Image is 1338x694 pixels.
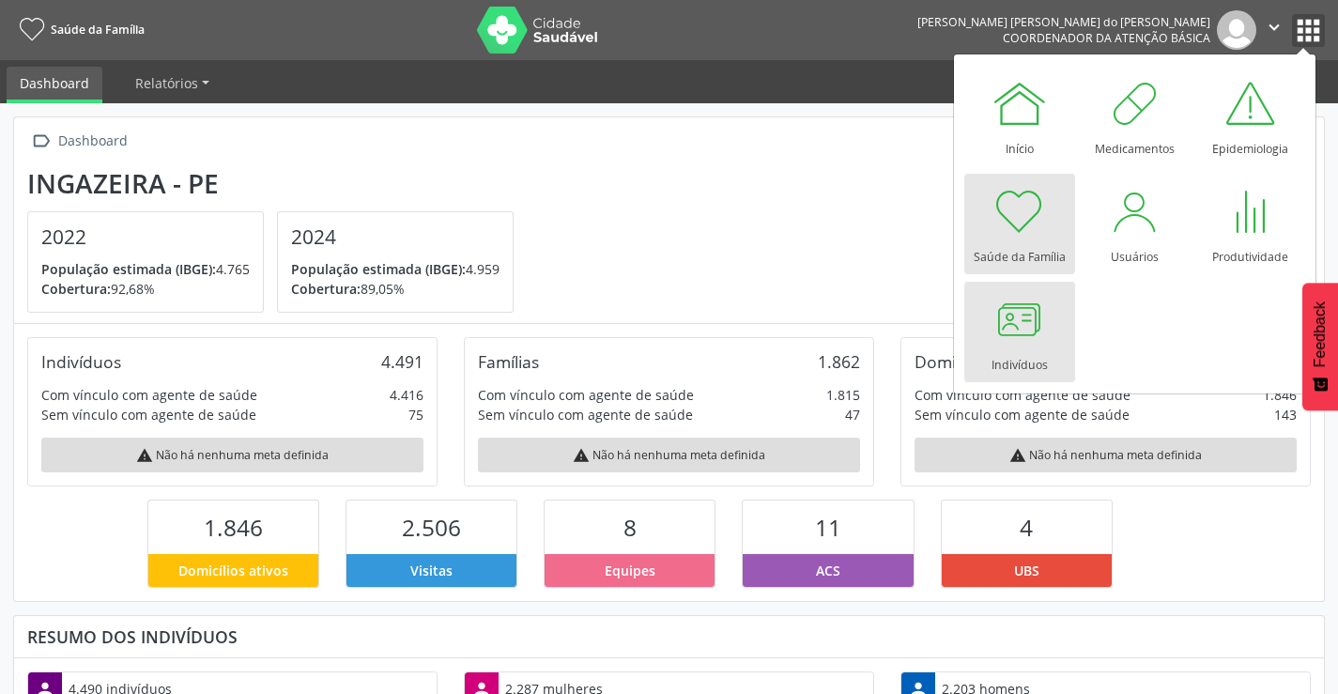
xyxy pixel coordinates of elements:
i:  [27,128,54,155]
div: Ingazeira - PE [27,168,527,199]
i: warning [573,447,590,464]
span: Equipes [605,561,655,580]
span: Cobertura: [41,280,111,298]
a: Início [964,66,1075,166]
a: Usuários [1080,174,1191,274]
p: 4.765 [41,259,250,279]
div: Não há nenhuma meta definida [915,438,1297,472]
span: Visitas [410,561,453,580]
div: 143 [1274,405,1297,424]
i:  [1264,17,1284,38]
span: 8 [623,512,637,543]
div: Domicílios [915,351,992,372]
a: Saúde da Família [13,14,145,45]
div: Com vínculo com agente de saúde [41,385,257,405]
div: Sem vínculo com agente de saúde [915,405,1130,424]
div: 1.815 [826,385,860,405]
div: Não há nenhuma meta definida [478,438,860,472]
div: 47 [845,405,860,424]
h4: 2024 [291,225,500,249]
div: Famílias [478,351,539,372]
a: Dashboard [7,67,102,103]
span: ACS [816,561,840,580]
span: 1.846 [204,512,263,543]
a: Produtividade [1195,174,1306,274]
i: warning [136,447,153,464]
span: Saúde da Família [51,22,145,38]
div: [PERSON_NAME] [PERSON_NAME] do [PERSON_NAME] [917,14,1210,30]
div: 1.846 [1263,385,1297,405]
h4: 2022 [41,225,250,249]
span: Relatórios [135,74,198,92]
div: 1.862 [818,351,860,372]
div: 75 [408,405,423,424]
div: Não há nenhuma meta definida [41,438,423,472]
div: Dashboard [54,128,131,155]
button:  [1256,10,1292,50]
a: Saúde da Família [964,174,1075,274]
span: 2.506 [402,512,461,543]
div: Resumo dos indivíduos [27,626,1311,647]
span: População estimada (IBGE): [41,260,216,278]
img: img [1217,10,1256,50]
span: População estimada (IBGE): [291,260,466,278]
span: Coordenador da Atenção Básica [1003,30,1210,46]
span: Domicílios ativos [178,561,288,580]
i: warning [1009,447,1026,464]
span: Cobertura: [291,280,361,298]
button: apps [1292,14,1325,47]
div: 4.491 [381,351,423,372]
div: Sem vínculo com agente de saúde [478,405,693,424]
a: Indivíduos [964,282,1075,382]
span: UBS [1014,561,1039,580]
a:  Dashboard [27,128,131,155]
div: 4.416 [390,385,423,405]
button: Feedback - Mostrar pesquisa [1302,283,1338,410]
span: 4 [1020,512,1033,543]
div: Com vínculo com agente de saúde [915,385,1130,405]
a: Relatórios [122,67,223,100]
a: Epidemiologia [1195,66,1306,166]
div: Indivíduos [41,351,121,372]
a: Medicamentos [1080,66,1191,166]
p: 92,68% [41,279,250,299]
p: 89,05% [291,279,500,299]
p: 4.959 [291,259,500,279]
span: 11 [815,512,841,543]
div: Com vínculo com agente de saúde [478,385,694,405]
span: Feedback [1312,301,1329,367]
div: Sem vínculo com agente de saúde [41,405,256,424]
